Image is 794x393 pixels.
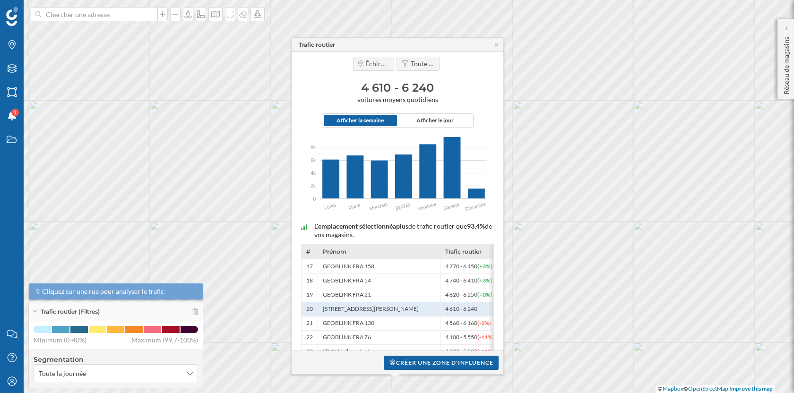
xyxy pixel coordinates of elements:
span: Minimum (0-40%) [34,335,86,345]
a: Improve this map [729,385,773,392]
span: (-11%) [477,333,494,341]
span: 18 [306,277,313,284]
img: intelligent_assistant_bucket_2.svg [301,224,307,230]
span: ITM Ménilmontant [323,348,370,355]
span: 4 620 - 6 250 [445,291,492,299]
span: (+3%) [477,263,492,270]
span: 8k [311,144,316,151]
h4: Segmentation [34,355,198,364]
span: GEOBLINK FRA 76 [323,333,371,341]
span: Échirolles [365,60,389,68]
span: 23 [306,348,313,355]
span: Toute la journée [411,60,434,68]
span: 0 [313,195,316,202]
span: 4 560 - 6 160 [445,319,491,327]
span: GEOBLINK FRA 158 [323,263,374,270]
span: # [306,248,311,255]
span: plus [396,222,408,230]
span: voitures moyens quotidiens [296,95,499,104]
span: 4 740 - 6 410 [445,277,492,284]
div: © © [656,385,775,393]
a: OpenStreetMap [688,385,728,392]
div: Trafic routier [299,41,335,49]
a: Mapbox [663,385,683,392]
span: L' [314,222,318,230]
span: de trafic routier que [408,222,467,230]
span: 4k [311,170,316,177]
span: 19 [306,291,313,299]
span: Prénom [323,248,346,255]
h3: 4 610 - 6 240 [296,80,499,95]
span: (+3%) [477,277,492,284]
span: 4 090 - 5 530 [445,348,494,355]
img: Logo Geoblink [6,7,18,26]
span: 1 [14,108,17,117]
span: 4 770 - 6 450 [445,263,492,270]
text: Mercredi [369,202,388,212]
text: [DATE] [395,202,411,211]
span: a [393,222,396,230]
text: Samedi [443,202,460,211]
span: [STREET_ADDRESS][PERSON_NAME] [323,305,419,313]
span: 4 100 - 5 550 [445,333,494,341]
span: GEOBLINK FRA 130 [323,319,374,327]
span: Trafic routier (Filtres) [41,308,100,316]
span: (-11%) [477,348,494,355]
text: Mardi [348,203,361,211]
span: Toute la journée [39,369,86,378]
text: Lundi [324,203,336,211]
span: 93,4% [467,222,485,230]
span: 22 [306,333,313,341]
span: Cliquez sur une rue pour analyser le trafic [42,287,164,296]
span: Trafic routier [445,248,482,255]
span: 17 [306,263,313,270]
span: 2k [311,182,316,189]
span: Support [20,7,54,15]
p: Réseau de magasins [782,33,791,94]
span: GEOBLINK FRA 54 [323,277,371,284]
span: Maximum (99,7-100%) [131,335,198,345]
span: 4 610 - 6 240 [445,305,479,313]
text: Dimanche [465,201,487,212]
span: emplacement sélectionné [318,222,393,230]
span: 21 [306,319,313,327]
text: Vendredi [417,202,437,212]
span: 6k [311,157,316,164]
span: Afficher la semaine [337,116,384,125]
span: 20 [306,305,313,313]
span: (+0%) [477,291,492,298]
span: GEOBLINK FRA 21 [323,291,371,299]
span: Afficher le jour [416,116,454,125]
span: (-1%) [477,319,491,326]
span: de vos magasins. [314,222,492,239]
